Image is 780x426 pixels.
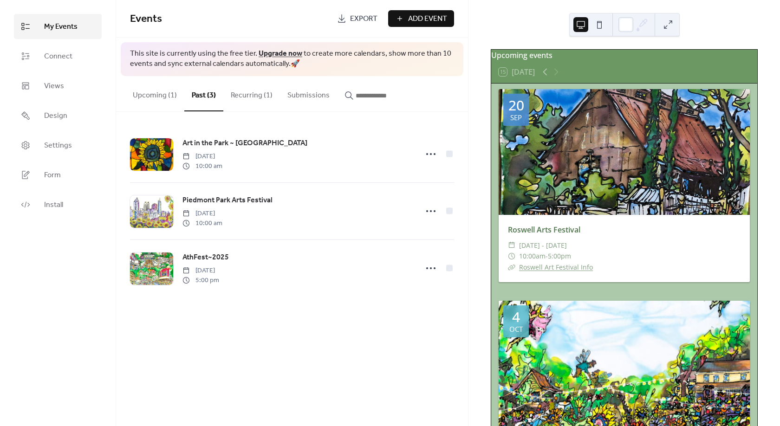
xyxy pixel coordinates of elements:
div: 4 [512,310,520,324]
span: - [546,251,548,262]
span: [DATE] - [DATE] [519,240,567,251]
button: Recurring (1) [223,76,280,110]
span: Views [44,81,64,92]
button: Submissions [280,76,337,110]
a: Install [14,192,102,217]
div: ​ [508,251,515,262]
button: Past (3) [184,76,223,111]
span: 10:00am [519,251,546,262]
span: This site is currently using the free tier. to create more calendars, show more than 10 events an... [130,49,454,70]
span: Settings [44,140,72,151]
span: 5:00pm [548,251,571,262]
span: Design [44,110,67,122]
span: Events [130,9,162,29]
span: [DATE] [182,266,219,276]
div: ​ [508,240,515,251]
a: Art in the Park ~ [GEOGRAPHIC_DATA] [182,137,307,149]
span: 10:00 am [182,219,222,228]
span: 10:00 am [182,161,222,171]
a: Roswell Art Festival Info [519,263,593,271]
a: Upgrade now [259,46,302,61]
a: Settings [14,133,102,158]
span: [DATE] [182,209,222,219]
div: Sep [510,114,522,121]
div: 20 [508,98,524,112]
span: Piedmont Park Arts Festival [182,195,273,206]
a: Piedmont Park Arts Festival [182,194,273,207]
span: 5:00 pm [182,276,219,285]
span: My Events [44,21,78,32]
a: Roswell Arts Festival [508,225,580,235]
a: Export [330,10,384,27]
div: Oct [509,326,523,333]
div: Upcoming events [491,50,757,61]
a: Views [14,73,102,98]
span: [DATE] [182,152,222,161]
span: Export [350,13,377,25]
span: Art in the Park ~ [GEOGRAPHIC_DATA] [182,138,307,149]
a: My Events [14,14,102,39]
button: Add Event [388,10,454,27]
a: AthFest~2025 [182,252,229,264]
span: Install [44,200,63,211]
a: Design [14,103,102,128]
div: ​ [508,262,515,273]
span: Connect [44,51,72,62]
span: AthFest~2025 [182,252,229,263]
a: Form [14,162,102,187]
a: Connect [14,44,102,69]
span: Form [44,170,61,181]
span: Add Event [408,13,447,25]
button: Upcoming (1) [125,76,184,110]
